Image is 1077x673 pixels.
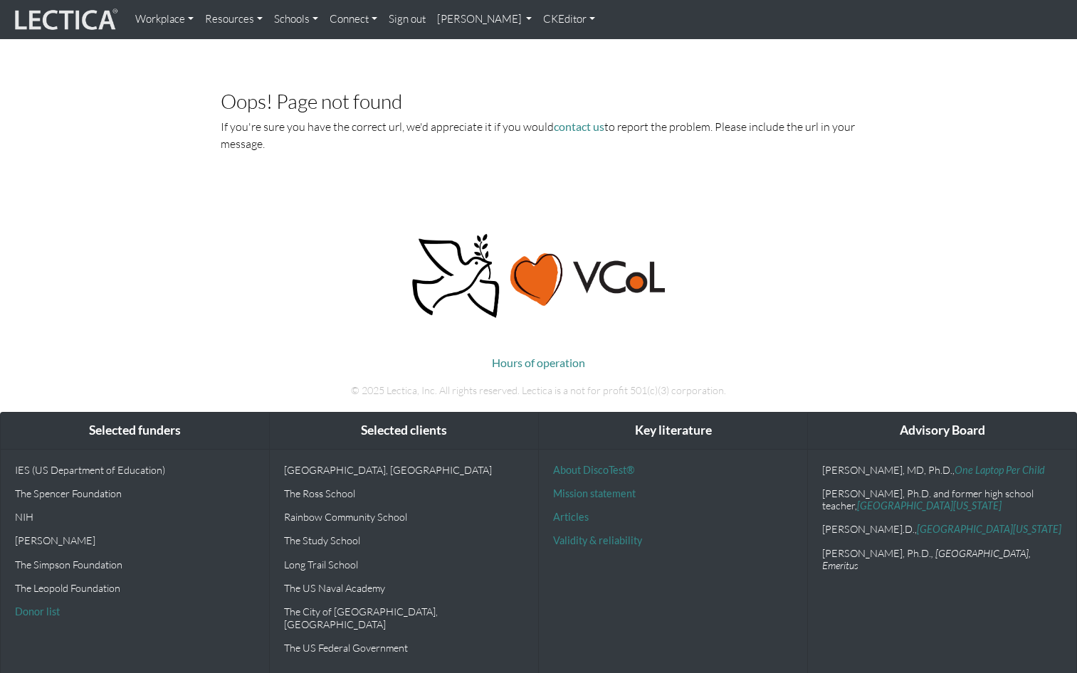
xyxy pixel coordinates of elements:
p: IES (US Department of Education) [15,464,255,476]
a: Articles [553,511,589,523]
p: [PERSON_NAME], Ph.D. and former high school teacher, [822,487,1062,512]
p: [GEOGRAPHIC_DATA], [GEOGRAPHIC_DATA] [284,464,524,476]
p: The US Federal Government [284,642,524,654]
img: Peace, love, VCoL [408,232,668,320]
h3: Oops! Page not found [221,90,856,112]
a: Donor list [15,605,60,618]
p: The US Naval Academy [284,582,524,594]
em: , [GEOGRAPHIC_DATA], Emeritus [822,547,1031,571]
div: Key literature [539,413,807,449]
p: The City of [GEOGRAPHIC_DATA], [GEOGRAPHIC_DATA] [284,605,524,630]
a: Schools [268,6,324,33]
p: The Leopold Foundation [15,582,255,594]
p: [PERSON_NAME], MD, Ph.D., [822,464,1062,476]
p: Long Trail School [284,558,524,571]
p: [PERSON_NAME].D., [822,523,1062,535]
p: The Study School [284,534,524,546]
a: Connect [324,6,383,33]
a: Hours of operation [492,356,585,369]
a: Resources [199,6,268,33]
div: Advisory Board [808,413,1076,449]
p: NIH [15,511,255,523]
a: About DiscoTest® [553,464,634,476]
a: Mission statement [553,487,636,499]
p: Rainbow Community School [284,511,524,523]
p: The Simpson Foundation [15,558,255,571]
div: Selected clients [270,413,538,449]
p: The Ross School [284,487,524,499]
a: [GEOGRAPHIC_DATA][US_STATE] [857,499,1002,512]
a: Sign out [383,6,431,33]
p: [PERSON_NAME] [15,534,255,546]
a: contact us [554,120,604,133]
p: The Spencer Foundation [15,487,255,499]
p: © 2025 Lectica, Inc. All rights reserved. Lectica is a not for profit 501(c)(3) corporation. [144,383,934,398]
a: [PERSON_NAME] [431,6,538,33]
div: Selected funders [1,413,269,449]
a: One Laptop Per Child [955,464,1045,476]
a: CKEditor [537,6,601,33]
a: Validity & reliability [553,534,642,546]
a: Workplace [130,6,199,33]
p: If you're sure you have the correct url, we'd appreciate it if you would to report the problem. P... [221,118,856,152]
p: [PERSON_NAME], Ph.D. [822,547,1062,572]
a: [GEOGRAPHIC_DATA][US_STATE] [917,523,1061,535]
img: lecticalive [11,6,118,33]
